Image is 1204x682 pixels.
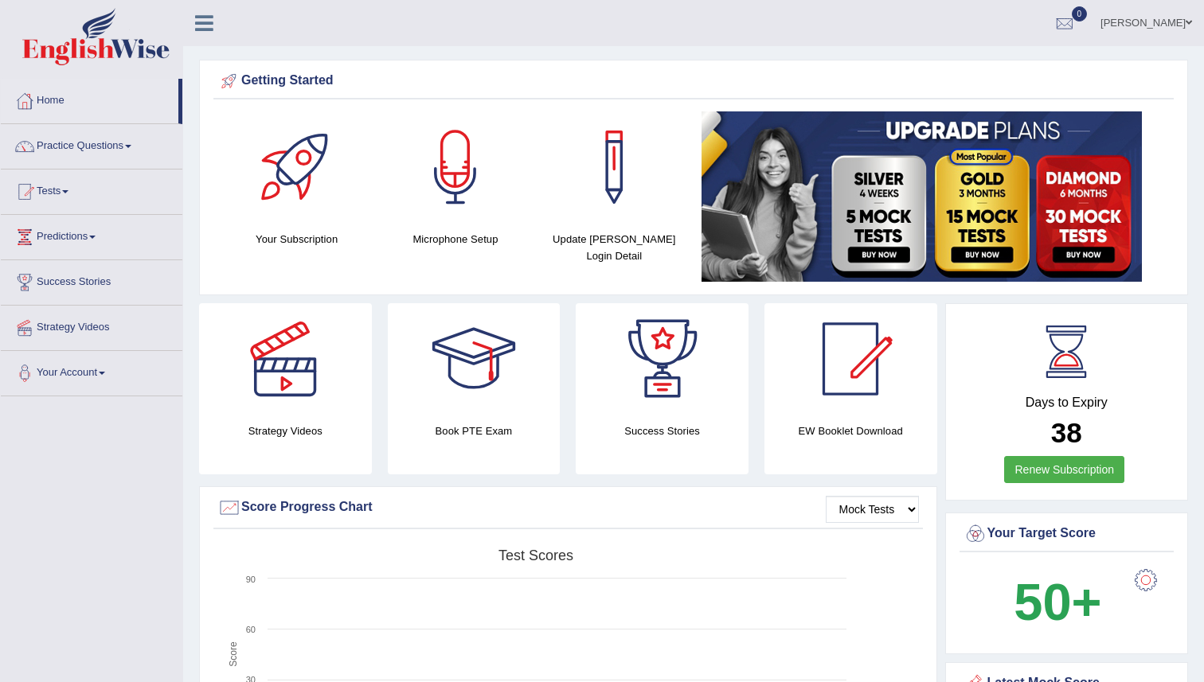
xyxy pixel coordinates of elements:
[199,423,372,439] h4: Strategy Videos
[1,260,182,300] a: Success Stories
[1072,6,1088,21] span: 0
[498,548,573,563] tspan: Test scores
[1051,417,1082,448] b: 38
[228,641,239,667] tspan: Score
[225,231,368,247] h4: Your Subscription
[388,423,561,439] h4: Book PTE Exam
[764,423,937,439] h4: EW Booklet Download
[1,79,178,119] a: Home
[246,625,256,634] text: 60
[217,496,919,520] div: Score Progress Chart
[1,351,182,391] a: Your Account
[217,69,1170,93] div: Getting Started
[576,423,749,439] h4: Success Stories
[246,575,256,584] text: 90
[1004,456,1124,483] a: Renew Subscription
[1,215,182,255] a: Predictions
[384,231,526,247] h4: Microphone Setup
[702,111,1142,282] img: small5.jpg
[1,170,182,209] a: Tests
[1,306,182,345] a: Strategy Videos
[1,124,182,164] a: Practice Questions
[964,396,1171,410] h4: Days to Expiry
[543,231,686,264] h4: Update [PERSON_NAME] Login Detail
[964,522,1171,546] div: Your Target Score
[1014,573,1101,631] b: 50+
